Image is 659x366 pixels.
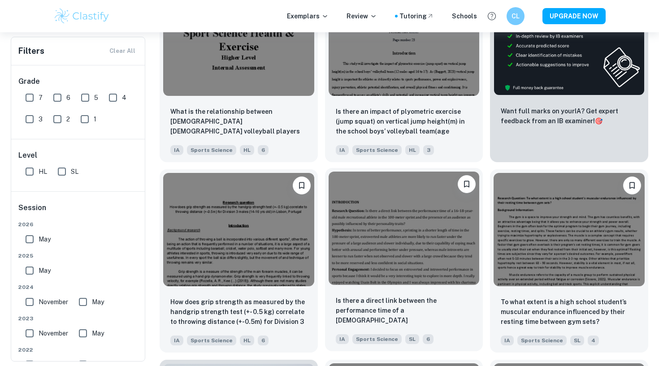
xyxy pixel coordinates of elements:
[484,9,499,24] button: Help and Feedback
[18,202,139,220] h6: Session
[92,328,104,338] span: May
[293,177,311,194] button: Bookmark
[18,252,139,260] span: 2025
[39,167,47,177] span: HL
[18,76,139,87] h6: Grade
[18,150,139,161] h6: Level
[258,145,269,155] span: 6
[122,93,126,103] span: 4
[501,297,637,327] p: To what extent is a high school student’s muscular endurance influenced by their resting time bet...
[352,145,402,155] span: Sports Science
[163,173,314,286] img: Sports Science IA example thumbnail: How does grip strength as measured by th
[423,145,434,155] span: 3
[405,334,419,344] span: SL
[66,114,70,124] span: 2
[170,145,183,155] span: IA
[336,334,349,344] span: IA
[405,145,420,155] span: HL
[588,336,599,345] span: 4
[94,114,96,124] span: 1
[490,169,648,352] a: BookmarkTo what extent is a high school student’s muscular endurance influenced by their resting ...
[39,234,51,244] span: May
[517,336,567,345] span: Sports Science
[336,145,349,155] span: IA
[347,11,377,21] p: Review
[53,7,110,25] img: Clastify logo
[187,145,236,155] span: Sports Science
[66,93,70,103] span: 6
[18,45,44,57] h6: Filters
[39,93,43,103] span: 7
[542,8,606,24] button: UPGRADE NOW
[595,117,603,125] span: 🎯
[329,172,480,284] img: Sports Science IA example thumbnail: Is there a direct link between the perf
[570,336,584,345] span: SL
[94,93,98,103] span: 5
[18,220,139,228] span: 2026
[399,11,434,21] a: Tutoring
[170,297,307,327] p: How does grip strength as measured by the handgrip strength test (+- 0.5 kg) correlate to throwin...
[501,106,637,126] p: Want full marks on your IA ? Get expert feedback from an IB examiner!
[287,11,329,21] p: Exemplars
[240,145,254,155] span: HL
[18,283,139,291] span: 2024
[71,167,78,177] span: SL
[258,336,269,345] span: 6
[336,107,473,137] p: Is there an impact of plyometric exercise (jump squat) on vertical jump height(m) in the school b...
[511,11,521,21] h6: CL
[423,334,434,344] span: 6
[458,175,476,193] button: Bookmark
[325,169,483,352] a: Bookmark Is there a direct link between the performance time of a 16–18-year- old male recreation...
[452,11,477,21] a: Schools
[187,336,236,345] span: Sports Science
[18,314,139,323] span: 2023
[494,173,645,286] img: Sports Science IA example thumbnail: To what extent is a high school student’
[501,336,514,345] span: IA
[39,297,68,307] span: November
[352,334,402,344] span: Sports Science
[170,107,307,137] p: What is the relationship between 15–16-year-old male volleyball players lower-body power (legs) m...
[336,296,473,326] p: Is there a direct link between the performance time of a 16–18-year- old male recreational athlet...
[92,297,104,307] span: May
[507,7,525,25] button: CL
[623,177,641,194] button: Bookmark
[170,336,183,345] span: IA
[18,346,139,354] span: 2022
[39,328,68,338] span: November
[160,169,318,352] a: BookmarkHow does grip strength as measured by the handgrip strength test (+- 0.5 kg) correlate to...
[240,336,254,345] span: HL
[39,266,51,276] span: May
[39,114,43,124] span: 3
